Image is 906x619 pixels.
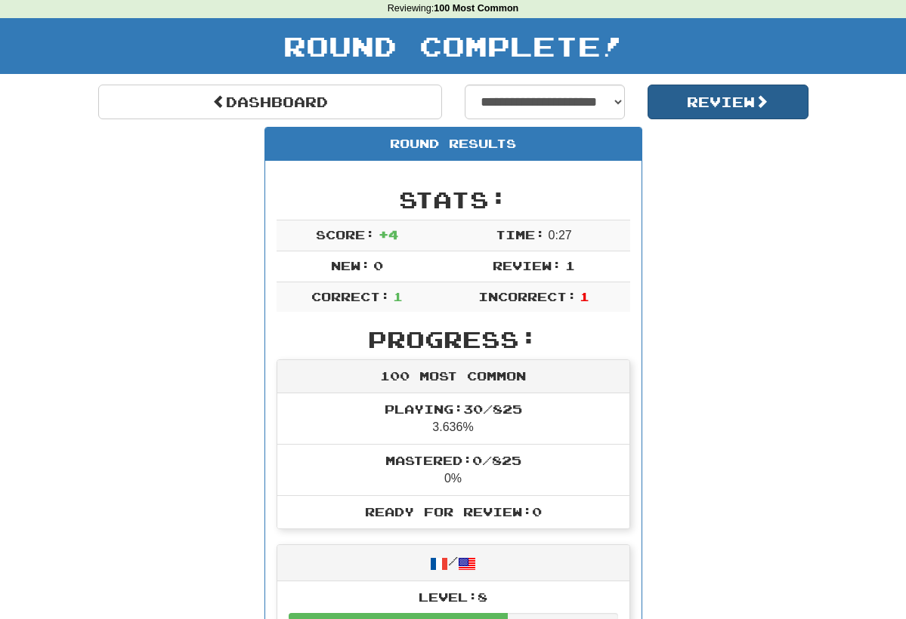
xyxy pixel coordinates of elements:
[419,590,487,604] span: Level: 8
[265,128,642,161] div: Round Results
[98,85,442,119] a: Dashboard
[434,3,518,14] strong: 100 Most Common
[5,31,901,61] h1: Round Complete!
[648,85,809,119] button: Review
[277,360,629,393] div: 100 Most Common
[277,444,629,496] li: 0%
[478,289,577,303] span: Incorrect:
[316,227,375,242] span: Score:
[373,258,383,273] span: 0
[565,258,575,273] span: 1
[277,545,629,581] div: /
[393,289,403,303] span: 1
[365,504,542,519] span: Ready for Review: 0
[277,327,630,352] h2: Progress:
[385,402,522,416] span: Playing: 30 / 825
[496,227,545,242] span: Time:
[580,289,589,303] span: 1
[385,453,521,467] span: Mastered: 0 / 825
[549,229,572,242] span: 0 : 27
[493,258,561,273] span: Review:
[277,187,630,212] h2: Stats:
[311,289,390,303] span: Correct:
[379,227,398,242] span: + 4
[331,258,370,273] span: New:
[277,393,629,445] li: 3.636%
